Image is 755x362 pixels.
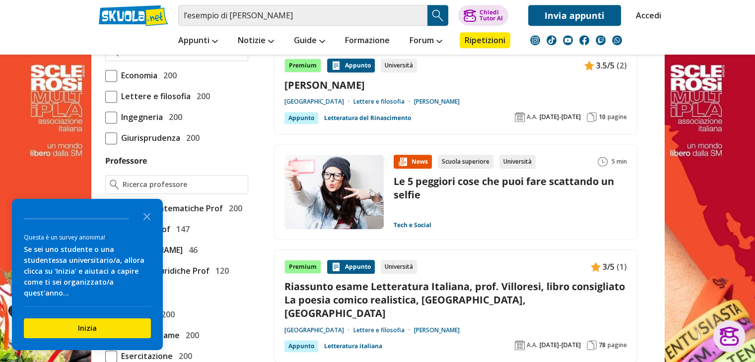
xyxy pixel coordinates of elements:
a: [PERSON_NAME] [414,326,460,334]
img: Pagine [587,340,597,350]
span: Giurisprudenza [117,131,180,144]
span: 200 [159,69,177,82]
img: facebook [579,35,589,45]
img: Cerca appunti, riassunti o versioni [430,8,445,23]
span: 200 [182,329,199,342]
span: 200 [157,308,175,321]
a: Invia appunti [528,5,621,26]
div: Appunto [284,112,318,124]
a: Appunti [176,32,220,50]
button: Search Button [427,5,448,26]
div: Premium [284,260,321,274]
img: Ricerca professore [110,180,119,189]
div: Premium [284,59,321,72]
span: 3/5 [603,260,615,273]
button: Inizia [24,318,151,338]
a: Lettere e filosofia [353,326,414,334]
a: Tech e Social [394,221,431,229]
input: Ricerca professore [123,180,243,189]
a: Forum [407,32,445,50]
div: Chiedi Tutor AI [479,9,502,21]
span: 3.5/5 [596,59,615,72]
span: Scienze matematiche Prof [117,202,223,215]
span: A.A. [527,341,538,349]
a: [PERSON_NAME] [284,78,627,92]
span: [DATE]-[DATE] [540,341,581,349]
div: News [394,155,432,169]
a: Ripetizioni [460,32,510,48]
img: Appunti contenuto [584,60,594,70]
span: [DATE]-[DATE] [540,113,581,121]
img: twitch [596,35,606,45]
input: Cerca appunti, riassunti o versioni [178,5,427,26]
span: Lettere e filosofia [117,90,191,103]
div: Università [381,260,417,274]
div: Questa è un survey anonima! [24,233,151,242]
a: [PERSON_NAME] [414,98,460,106]
span: 78 [599,341,606,349]
img: Appunti contenuto [331,262,341,272]
span: (1) [617,260,627,273]
span: 10 [599,113,606,121]
a: Formazione [343,32,392,50]
a: Guide [291,32,328,50]
div: Appunto [327,260,375,274]
span: (2) [617,59,627,72]
img: instagram [530,35,540,45]
span: Economia [117,69,157,82]
div: Appunto [284,340,318,352]
img: Anno accademico [515,112,525,122]
img: Tempo lettura [598,157,608,167]
span: 200 [225,202,242,215]
img: Immagine news [284,155,384,229]
span: Ingegneria [117,111,163,123]
button: Close the survey [137,206,157,226]
span: 147 [172,223,190,236]
a: [GEOGRAPHIC_DATA] [284,98,353,106]
a: Notizie [235,32,276,50]
a: [GEOGRAPHIC_DATA] [284,326,353,334]
div: Survey [12,199,163,350]
img: Pagine [587,112,597,122]
img: WhatsApp [612,35,622,45]
a: Lettere e filosofia [353,98,414,106]
div: Università [381,59,417,72]
span: 5 min [612,155,627,169]
label: Professore [105,155,147,166]
a: Le 5 peggiori cose che puoi fare scattando un selfie [394,175,614,201]
a: Accedi [636,5,657,26]
span: pagine [608,113,627,121]
span: pagine [608,341,627,349]
img: Appunti contenuto [591,262,601,272]
a: Riassunto esame Letteratura Italiana, prof. Villoresi, libro consigliato La poesia comico realist... [284,280,627,320]
span: 200 [165,111,182,123]
img: Appunti contenuto [331,60,341,70]
span: 120 [211,264,229,277]
span: Scienze giuridiche Prof [117,264,209,277]
span: 200 [182,131,200,144]
span: 200 [193,90,210,103]
span: 46 [185,243,198,256]
div: Scuola superiore [438,155,493,169]
img: youtube [563,35,573,45]
div: Università [499,155,536,169]
img: News contenuto [398,157,408,167]
div: Se sei uno studente o una studentessa universitario/a, allora clicca su 'Inizia' e aiutaci a capi... [24,244,151,299]
span: A.A. [527,113,538,121]
button: ChiediTutor AI [458,5,508,26]
img: Anno accademico [515,340,525,350]
div: Appunto [327,59,375,72]
a: Letteratura del Rinascimento [324,112,411,124]
img: tiktok [547,35,556,45]
a: Letteratura italiana [324,340,382,352]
